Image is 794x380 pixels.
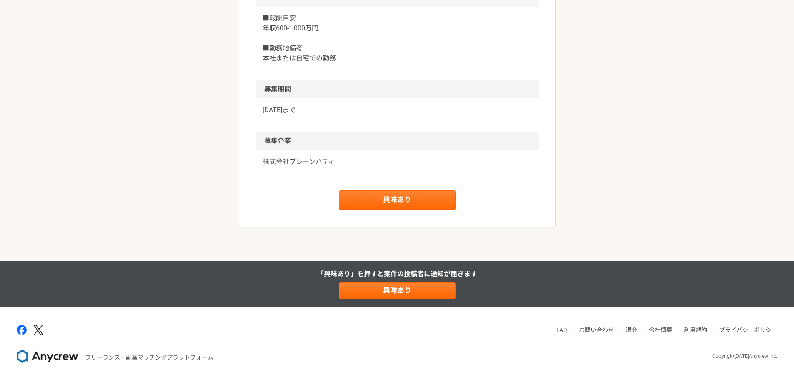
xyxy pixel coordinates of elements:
p: ■報酬目安 年収600-1,000万円 ■勤務地備考 本社または自宅での勤務 [263,13,532,63]
p: フリーランス・副業マッチングプラットフォーム [85,353,213,362]
img: 8DqYSo04kwAAAAASUVORK5CYII= [17,350,78,363]
a: 興味あり [339,190,456,210]
h2: 募集期間 [256,80,539,98]
a: お問い合わせ [579,327,614,333]
img: x-391a3a86.png [33,325,43,335]
a: 株式会社ブレーンバディ [263,157,532,167]
a: FAQ [556,327,567,333]
p: Copyright [DATE] Anycrew inc. [712,352,777,360]
p: [DATE]まで [263,105,532,115]
h2: 募集企業 [256,132,539,150]
img: facebook-2adfd474.png [17,325,27,335]
a: プライバシーポリシー [719,327,777,333]
a: 退会 [626,327,637,333]
a: 会社概要 [649,327,672,333]
a: 利用規約 [684,327,707,333]
a: 興味あり [339,282,456,299]
p: 「興味あり」を押すと 案件の投稿者に通知が届きます [317,269,477,279]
